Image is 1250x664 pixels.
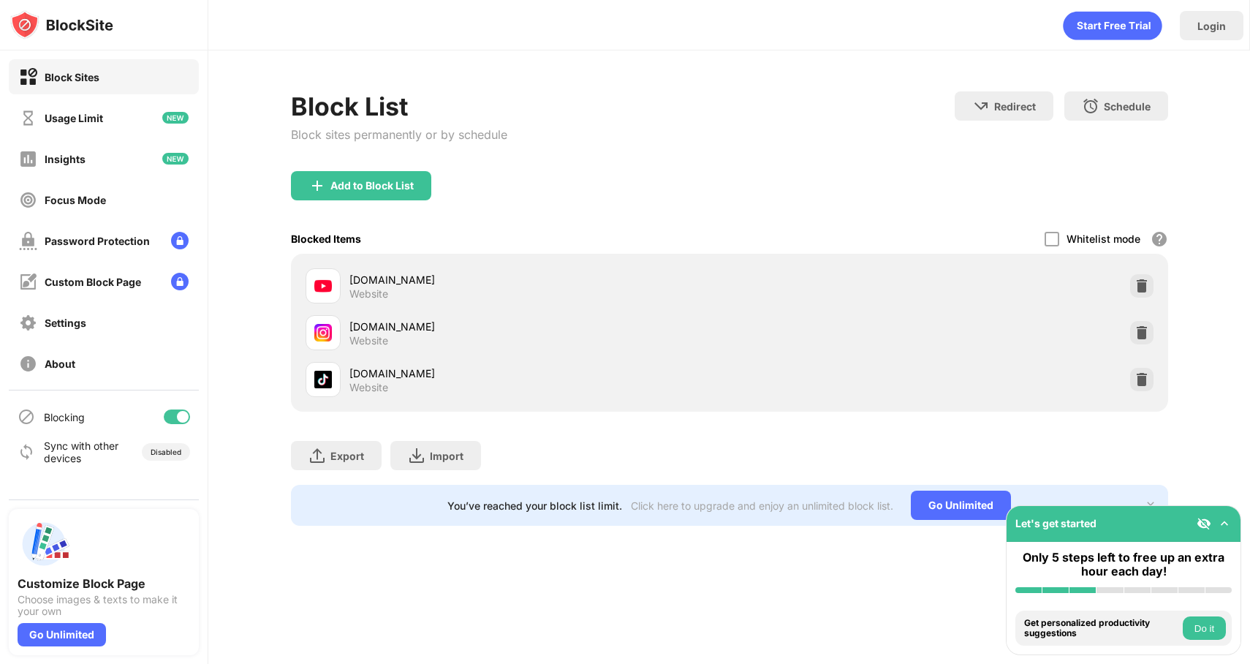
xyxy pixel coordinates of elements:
div: Usage Limit [45,112,103,124]
div: Schedule [1104,100,1151,113]
div: Whitelist mode [1067,233,1140,245]
img: password-protection-off.svg [19,232,37,250]
div: You’ve reached your block list limit. [447,499,622,512]
img: block-on.svg [19,68,37,86]
div: Choose images & texts to make it your own [18,594,190,617]
button: Do it [1183,616,1226,640]
div: Sync with other devices [44,439,119,464]
div: Custom Block Page [45,276,141,288]
img: sync-icon.svg [18,443,35,461]
div: Add to Block List [330,180,414,192]
div: Website [349,334,388,347]
img: logo-blocksite.svg [10,10,113,39]
img: favicons [314,324,332,342]
div: Redirect [994,100,1036,113]
img: favicons [314,277,332,295]
div: Go Unlimited [18,623,106,646]
img: time-usage-off.svg [19,109,37,127]
div: Block List [291,91,507,121]
div: [DOMAIN_NAME] [349,366,730,381]
img: settings-off.svg [19,314,37,332]
div: Focus Mode [45,194,106,206]
img: about-off.svg [19,355,37,373]
img: lock-menu.svg [171,273,189,290]
div: Login [1197,20,1226,32]
div: Export [330,450,364,462]
img: favicons [314,371,332,388]
div: Block sites permanently or by schedule [291,127,507,142]
img: x-button.svg [1145,499,1156,511]
div: Go Unlimited [911,491,1011,520]
img: blocking-icon.svg [18,408,35,426]
div: [DOMAIN_NAME] [349,272,730,287]
div: Insights [45,153,86,165]
img: omni-setup-toggle.svg [1217,516,1232,531]
div: Website [349,287,388,301]
img: insights-off.svg [19,150,37,168]
div: About [45,358,75,370]
div: Website [349,381,388,394]
img: eye-not-visible.svg [1197,516,1211,531]
div: Import [430,450,463,462]
img: focus-off.svg [19,191,37,209]
div: Get personalized productivity suggestions [1024,618,1179,639]
div: Only 5 steps left to free up an extra hour each day! [1015,551,1232,578]
div: Block Sites [45,71,99,83]
img: customize-block-page-off.svg [19,273,37,291]
div: Let's get started [1015,517,1096,529]
img: push-custom-page.svg [18,518,70,570]
div: animation [1063,11,1162,40]
img: lock-menu.svg [171,232,189,249]
div: Password Protection [45,235,150,247]
div: [DOMAIN_NAME] [349,319,730,334]
div: Blocked Items [291,233,361,245]
img: new-icon.svg [162,153,189,165]
div: Disabled [151,448,181,456]
div: Blocking [44,411,85,423]
img: new-icon.svg [162,112,189,124]
div: Customize Block Page [18,576,190,591]
div: Click here to upgrade and enjoy an unlimited block list. [631,499,893,512]
div: Settings [45,317,86,329]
